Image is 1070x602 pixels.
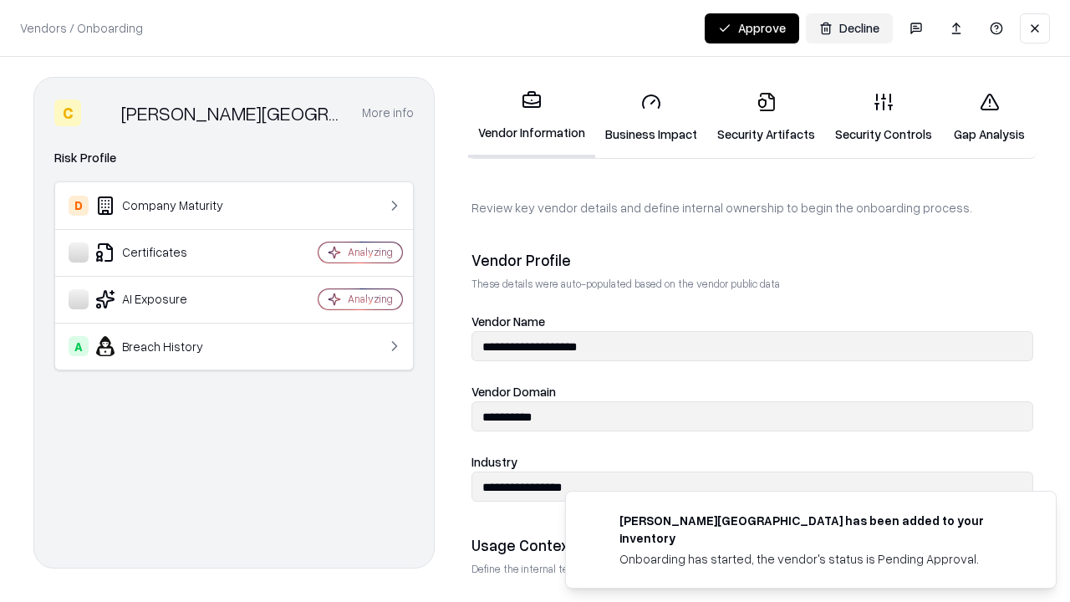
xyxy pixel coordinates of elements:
p: Define the internal team and reason for using this vendor. This helps assess business relevance a... [471,562,1033,576]
div: Breach History [69,336,268,356]
div: Onboarding has started, the vendor's status is Pending Approval. [619,550,1016,568]
label: Vendor Name [471,314,545,329]
div: Usage Context [471,535,1033,555]
div: Analyzing [348,245,393,259]
div: D [69,196,89,216]
div: Analyzing [348,292,393,306]
label: Vendor Domain [471,384,556,399]
p: These details were auto-populated based on the vendor public data [471,277,1033,291]
div: Vendor Profile [471,250,1033,270]
div: [PERSON_NAME][GEOGRAPHIC_DATA] [121,99,342,126]
a: Vendor Information [468,77,595,158]
a: Security Controls [825,79,942,156]
img: Reichman University [88,99,115,126]
div: AI Exposure [69,289,268,309]
div: A [69,336,89,356]
button: More info [362,98,414,128]
div: Company Maturity [69,196,268,216]
a: Business Impact [595,79,707,156]
div: C [54,99,81,126]
button: Approve [705,13,799,43]
img: runi.ac.il [586,512,606,532]
label: Industry [471,454,517,469]
div: [PERSON_NAME][GEOGRAPHIC_DATA] has been added to your inventory [619,512,1016,547]
div: Certificates [69,242,268,263]
button: Decline [806,13,893,43]
a: Gap Analysis [942,79,1037,156]
a: Security Artifacts [707,79,825,156]
div: Risk Profile [54,148,414,168]
p: Review key vendor details and define internal ownership to begin the onboarding process. [471,199,1033,217]
p: Vendors / Onboarding [20,19,143,37]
